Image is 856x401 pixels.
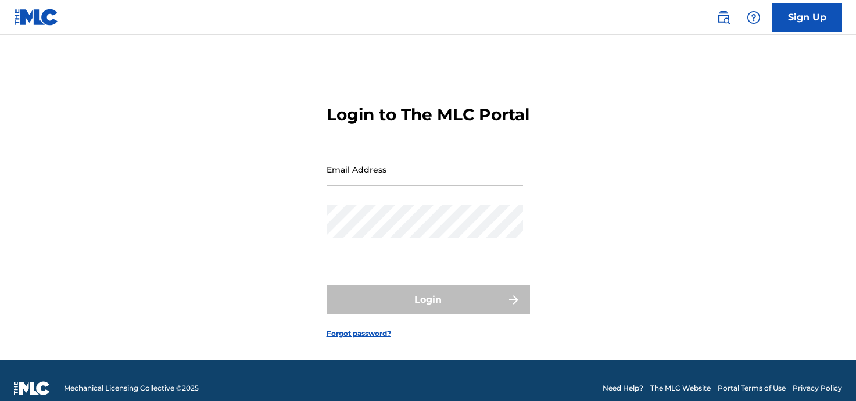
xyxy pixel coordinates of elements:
[717,10,730,24] img: search
[14,9,59,26] img: MLC Logo
[327,328,391,339] a: Forgot password?
[327,105,529,125] h3: Login to The MLC Portal
[793,383,842,393] a: Privacy Policy
[650,383,711,393] a: The MLC Website
[712,6,735,29] a: Public Search
[747,10,761,24] img: help
[798,345,856,401] iframe: Chat Widget
[718,383,786,393] a: Portal Terms of Use
[64,383,199,393] span: Mechanical Licensing Collective © 2025
[603,383,643,393] a: Need Help?
[14,381,50,395] img: logo
[742,6,765,29] div: Help
[772,3,842,32] a: Sign Up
